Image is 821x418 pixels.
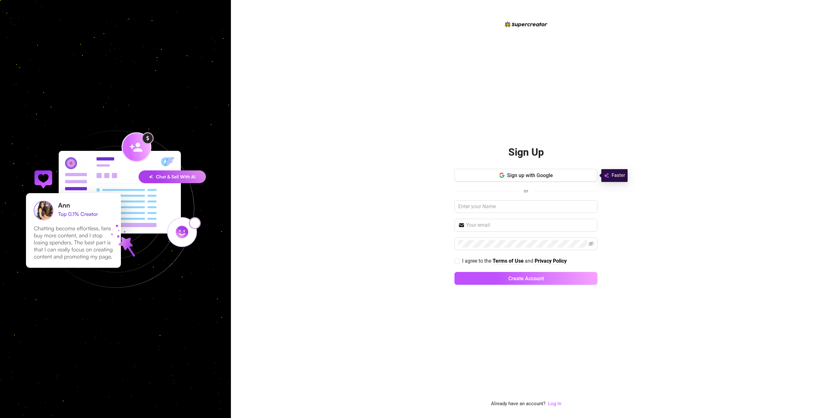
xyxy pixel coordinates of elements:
[454,169,597,182] button: Sign up with Google
[462,258,493,264] span: I agree to the
[604,172,609,179] img: svg%3e
[493,258,524,264] strong: Terms of Use
[524,188,528,194] span: or
[508,275,544,282] span: Create Account
[535,258,567,265] a: Privacy Policy
[548,400,561,408] a: Log In
[491,400,546,408] span: Already have an account?
[466,221,594,229] input: Your email
[588,241,594,246] span: eye-invisible
[454,272,597,285] button: Create Account
[507,172,553,178] span: Sign up with Google
[493,258,524,265] a: Terms of Use
[535,258,567,264] strong: Privacy Policy
[525,258,535,264] span: and
[548,401,561,406] a: Log In
[508,146,544,159] h2: Sign Up
[454,200,597,213] input: Enter your Name
[4,98,226,320] img: signup-background-D0MIrEPF.svg
[505,21,547,27] img: logo-BBDzfeDw.svg
[612,172,625,179] span: Faster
